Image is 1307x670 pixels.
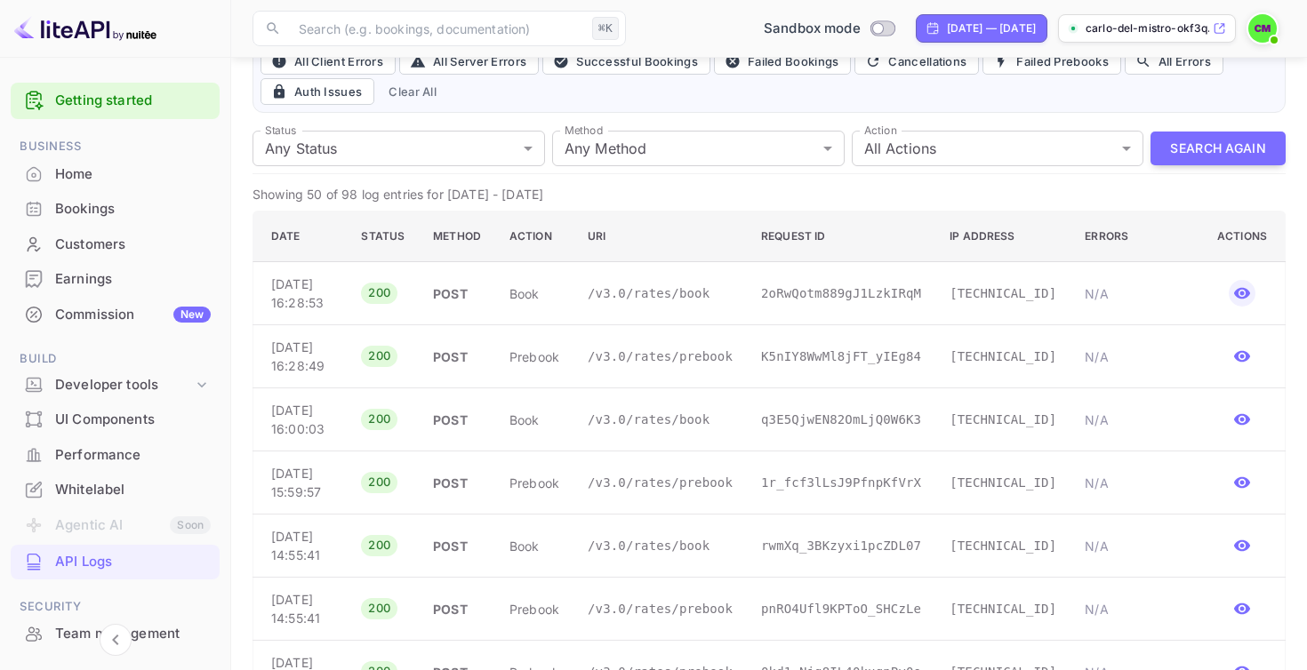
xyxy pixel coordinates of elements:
[265,123,296,138] label: Status
[11,157,220,190] a: Home
[11,298,220,331] a: CommissionNew
[542,48,710,75] button: Successful Bookings
[271,590,333,627] p: [DATE] 14:55:41
[588,347,733,366] p: /v3.0/rates/prebook
[11,137,220,156] span: Business
[11,298,220,332] div: CommissionNew
[11,545,220,579] div: API Logs
[757,19,902,39] div: Switch to Production mode
[588,474,733,492] p: /v3.0/rates/prebook
[1085,284,1189,303] p: N/A
[588,600,733,618] p: /v3.0/rates/prebook
[761,347,921,366] p: K5nIY8WwMl8jFT_yIEg84
[11,192,220,225] a: Bookings
[1085,411,1189,429] p: N/A
[100,624,132,656] button: Collapse navigation
[173,307,211,323] div: New
[433,474,481,492] p: POST
[935,211,1070,262] th: IP Address
[271,275,333,312] p: [DATE] 16:28:53
[1086,20,1209,36] p: carlo-del-mistro-okf3q...
[747,211,935,262] th: Request ID
[55,552,211,572] div: API Logs
[509,474,559,492] p: prebook
[261,78,374,105] button: Auth Issues
[14,14,156,43] img: LiteAPI logo
[11,349,220,369] span: Build
[509,347,559,366] p: prebook
[11,403,220,437] div: UI Components
[433,537,481,555] p: POST
[11,617,220,650] a: Team management
[509,600,559,618] p: prebook
[55,480,211,500] div: Whitelabel
[361,284,397,302] span: 200
[592,17,619,40] div: ⌘K
[950,537,1056,555] p: [TECHNICAL_ID]
[11,403,220,435] a: UI Components
[347,211,419,262] th: Status
[55,235,211,255] div: Customers
[55,91,211,111] a: Getting started
[761,474,921,492] p: 1r_fcf3lLsJ9PfnpKfVrX
[361,347,397,365] span: 200
[1070,211,1203,262] th: Errors
[1248,14,1277,43] img: Carlo Del Mistro
[11,370,220,401] div: Developer tools
[11,597,220,617] span: Security
[253,185,1286,203] p: Showing 50 of 98 log entries for [DATE] - [DATE]
[761,284,921,303] p: 2oRwQotm889gJ1LzkIRqM
[1085,537,1189,555] p: N/A
[11,473,220,507] div: Whitelabel
[714,48,852,75] button: Failed Bookings
[982,48,1121,75] button: Failed Prebooks
[11,438,220,473] div: Performance
[271,464,333,501] p: [DATE] 15:59:57
[764,19,861,39] span: Sandbox mode
[11,438,220,471] a: Performance
[852,131,1144,166] div: All Actions
[433,347,481,366] p: POST
[288,11,585,46] input: Search (e.g. bookings, documentation)
[399,48,539,75] button: All Server Errors
[1085,474,1189,492] p: N/A
[588,284,733,303] p: /v3.0/rates/book
[55,269,211,290] div: Earnings
[55,305,211,325] div: Commission
[55,445,211,466] div: Performance
[361,411,397,428] span: 200
[950,411,1056,429] p: [TECHNICAL_ID]
[271,338,333,375] p: [DATE] 16:28:49
[950,600,1056,618] p: [TECHNICAL_ID]
[950,474,1056,492] p: [TECHNICAL_ID]
[509,411,559,429] p: book
[361,600,397,618] span: 200
[11,262,220,297] div: Earnings
[947,20,1036,36] div: [DATE] — [DATE]
[253,211,348,262] th: Date
[11,157,220,192] div: Home
[11,473,220,506] a: Whitelabel
[761,537,921,555] p: rwmXq_3BKzyxi1pcZDL07
[55,410,211,430] div: UI Components
[361,537,397,554] span: 200
[253,131,545,166] div: Any Status
[573,211,747,262] th: URI
[864,123,897,138] label: Action
[419,211,495,262] th: Method
[55,199,211,219] div: Bookings
[433,284,481,303] p: POST
[11,192,220,227] div: Bookings
[588,411,733,429] p: /v3.0/rates/book
[1125,48,1223,75] button: All Errors
[1085,347,1189,366] p: N/A
[11,617,220,651] div: Team management
[588,537,733,555] p: /v3.0/rates/book
[950,284,1056,303] p: [TECHNICAL_ID]
[11,227,220,262] div: Customers
[271,527,333,564] p: [DATE] 14:55:41
[950,347,1056,366] p: [TECHNICAL_ID]
[509,537,559,555] p: book
[11,545,220,578] a: API Logs
[761,600,921,618] p: pnRO4Ufl9KPToO_SHCzLe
